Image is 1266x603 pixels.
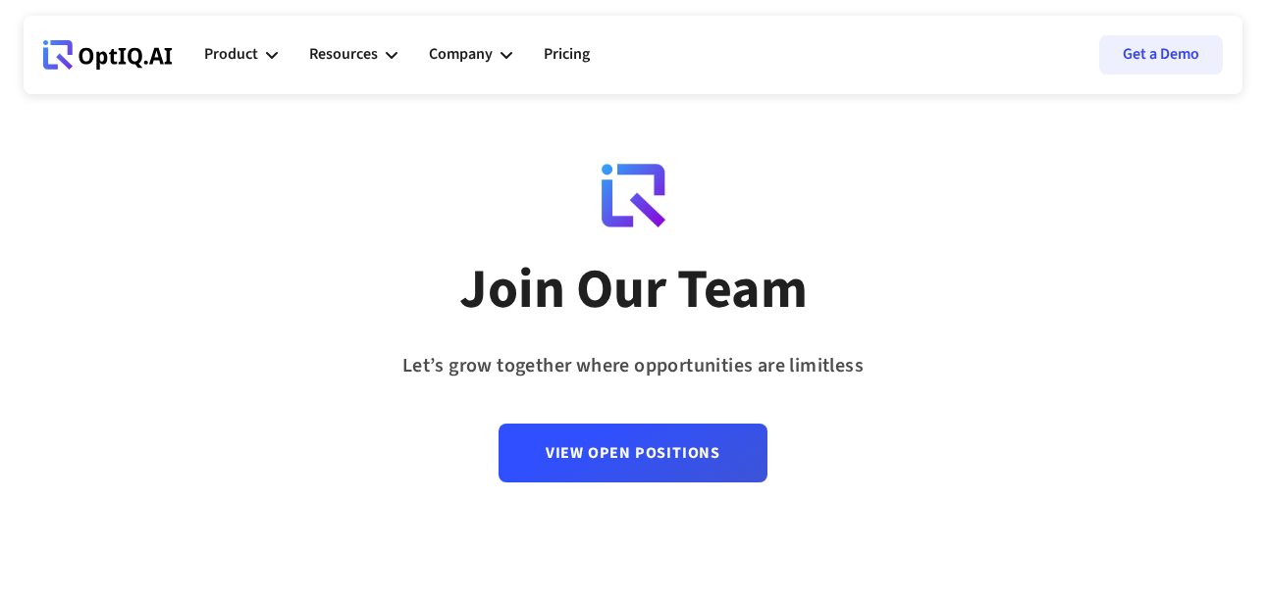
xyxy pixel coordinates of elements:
[309,41,378,68] div: Resources
[459,256,808,325] div: Join Our Team
[204,41,258,68] div: Product
[544,25,590,84] a: Pricing
[429,41,493,68] div: Company
[402,348,864,384] div: Let’s grow together where opportunities are limitless
[429,25,512,84] div: Company
[43,25,173,84] a: Webflow Homepage
[1099,35,1223,75] a: Get a Demo
[309,25,397,84] div: Resources
[204,25,278,84] div: Product
[499,424,767,482] a: View Open Positions
[43,69,44,70] div: Webflow Homepage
